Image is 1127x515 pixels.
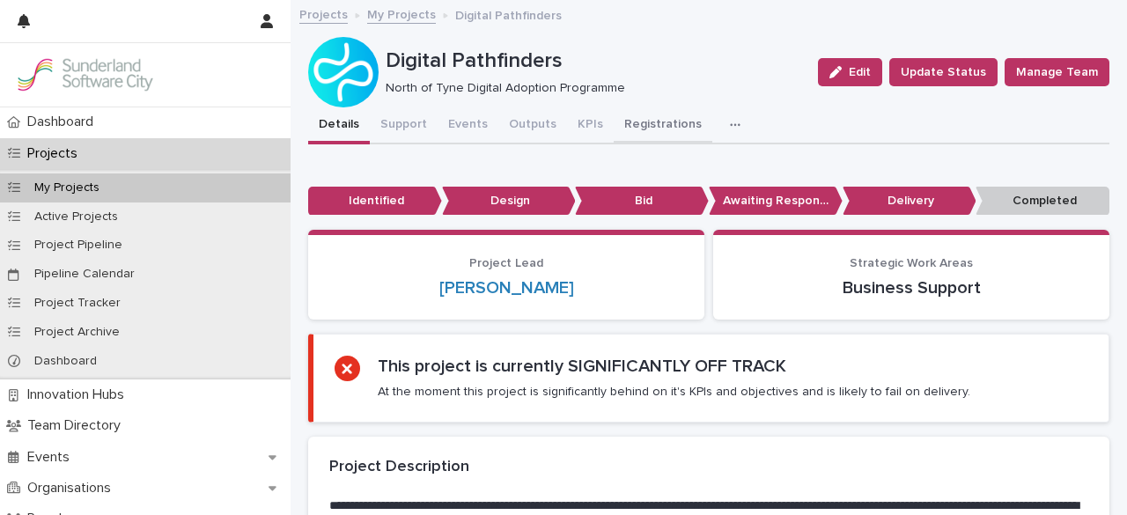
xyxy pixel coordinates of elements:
[734,277,1088,298] p: Business Support
[1016,63,1098,81] span: Manage Team
[850,257,973,269] span: Strategic Work Areas
[498,107,567,144] button: Outputs
[308,187,442,216] p: Identified
[20,210,132,224] p: Active Projects
[386,48,804,74] p: Digital Pathfinders
[455,4,562,24] p: Digital Pathfinders
[20,145,92,162] p: Projects
[20,238,136,253] p: Project Pipeline
[370,107,438,144] button: Support
[567,107,614,144] button: KPIs
[976,187,1109,216] p: Completed
[889,58,998,86] button: Update Status
[849,66,871,78] span: Edit
[614,107,712,144] button: Registrations
[367,4,436,24] a: My Projects
[20,480,125,497] p: Organisations
[439,277,574,298] a: [PERSON_NAME]
[1005,58,1109,86] button: Manage Team
[438,107,498,144] button: Events
[20,267,149,282] p: Pipeline Calendar
[20,325,134,340] p: Project Archive
[469,257,543,269] span: Project Lead
[20,296,135,311] p: Project Tracker
[20,417,135,434] p: Team Directory
[575,187,709,216] p: Bid
[20,180,114,195] p: My Projects
[20,114,107,130] p: Dashboard
[20,354,111,369] p: Dashboard
[308,107,370,144] button: Details
[843,187,976,216] p: Delivery
[901,63,986,81] span: Update Status
[386,81,797,96] p: North of Tyne Digital Adoption Programme
[20,449,84,466] p: Events
[709,187,843,216] p: Awaiting Response
[442,187,576,216] p: Design
[14,57,155,92] img: Kay6KQejSz2FjblR6DWv
[20,386,138,403] p: Innovation Hubs
[378,356,786,377] h2: This project is currently SIGNIFICANTLY OFF TRACK
[818,58,882,86] button: Edit
[329,458,469,477] h2: Project Description
[378,384,970,400] p: At the moment this project is significantly behind on it's KPIs and objectives and is likely to f...
[299,4,348,24] a: Projects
